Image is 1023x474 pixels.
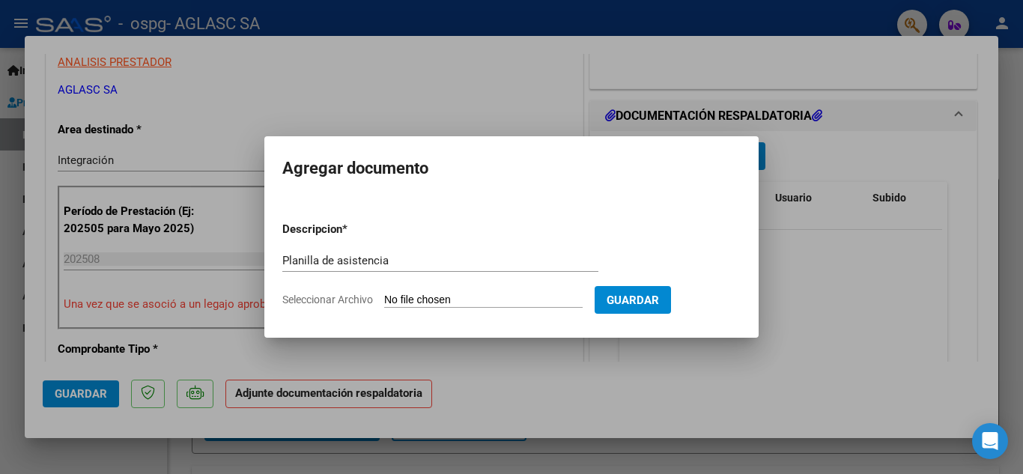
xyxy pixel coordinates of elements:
button: Guardar [595,286,671,314]
p: Descripcion [282,221,420,238]
div: Open Intercom Messenger [972,423,1008,459]
h2: Agregar documento [282,154,741,183]
span: Seleccionar Archivo [282,294,373,306]
span: Guardar [607,294,659,307]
